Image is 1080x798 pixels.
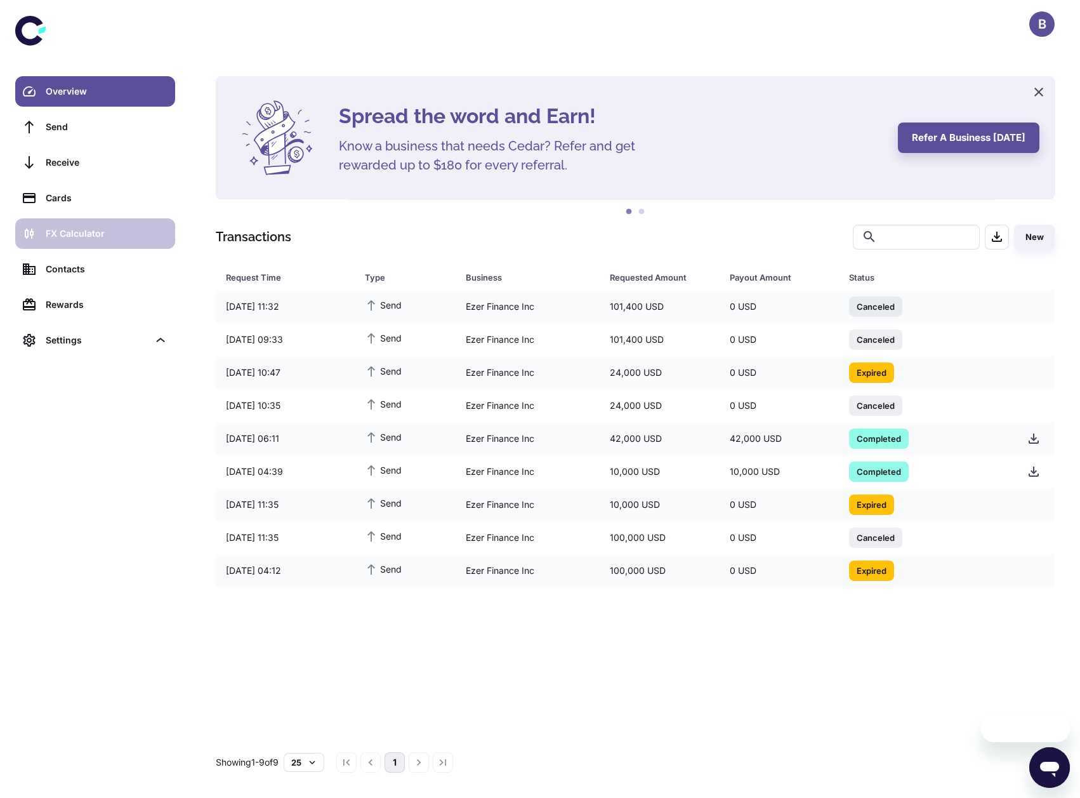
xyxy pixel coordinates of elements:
[720,427,840,451] div: 42,000 USD
[730,269,818,286] div: Payout Amount
[622,206,635,218] button: 1
[600,328,720,352] div: 101,400 USD
[1029,747,1070,788] iframe: Button to launch messaging window
[456,427,600,451] div: Ezer Finance Inc
[600,460,720,484] div: 10,000 USD
[216,227,291,246] h1: Transactions
[284,753,324,772] button: 25
[720,394,840,418] div: 0 USD
[216,460,355,484] div: [DATE] 04:39
[46,156,168,170] div: Receive
[216,295,355,319] div: [DATE] 11:32
[456,493,600,517] div: Ezer Finance Inc
[720,493,840,517] div: 0 USD
[385,752,405,773] button: page 1
[365,562,402,576] span: Send
[226,269,333,286] div: Request Time
[600,361,720,385] div: 24,000 USD
[334,752,455,773] nav: pagination navigation
[339,136,656,175] h5: Know a business that needs Cedar? Refer and get rewarded up to $180 for every referral.
[456,328,600,352] div: Ezer Finance Inc
[600,493,720,517] div: 10,000 USD
[720,361,840,385] div: 0 USD
[456,559,600,583] div: Ezer Finance Inc
[216,328,355,352] div: [DATE] 09:33
[46,298,168,312] div: Rewards
[365,397,402,411] span: Send
[216,427,355,451] div: [DATE] 06:11
[46,191,168,205] div: Cards
[216,361,355,385] div: [DATE] 10:47
[610,269,715,286] span: Requested Amount
[849,498,894,510] span: Expired
[849,531,902,543] span: Canceled
[15,147,175,178] a: Receive
[720,295,840,319] div: 0 USD
[216,526,355,550] div: [DATE] 11:35
[365,298,402,312] span: Send
[216,493,355,517] div: [DATE] 11:35
[456,295,600,319] div: Ezer Finance Inc
[216,559,355,583] div: [DATE] 04:12
[849,366,894,378] span: Expired
[46,120,168,134] div: Send
[600,559,720,583] div: 100,000 USD
[1014,225,1055,249] button: New
[46,262,168,276] div: Contacts
[226,269,350,286] span: Request Time
[849,269,1002,286] span: Status
[600,394,720,418] div: 24,000 USD
[365,496,402,510] span: Send
[365,364,402,378] span: Send
[730,269,834,286] span: Payout Amount
[610,269,698,286] div: Requested Amount
[1029,11,1055,37] button: B
[456,394,600,418] div: Ezer Finance Inc
[849,399,902,411] span: Canceled
[849,564,894,576] span: Expired
[365,463,402,477] span: Send
[898,123,1039,153] button: Refer a business [DATE]
[720,526,840,550] div: 0 USD
[15,112,175,142] a: Send
[456,361,600,385] div: Ezer Finance Inc
[216,755,279,769] p: Showing 1-9 of 9
[720,460,840,484] div: 10,000 USD
[720,559,840,583] div: 0 USD
[981,714,1070,742] iframe: Message from company
[849,432,909,444] span: Completed
[849,333,902,345] span: Canceled
[15,325,175,356] div: Settings
[46,333,148,347] div: Settings
[600,295,720,319] div: 101,400 USD
[720,328,840,352] div: 0 USD
[849,269,985,286] div: Status
[15,289,175,320] a: Rewards
[15,76,175,107] a: Overview
[600,526,720,550] div: 100,000 USD
[635,206,648,218] button: 2
[600,427,720,451] div: 42,000 USD
[15,183,175,213] a: Cards
[365,269,451,286] span: Type
[15,218,175,249] a: FX Calculator
[456,460,600,484] div: Ezer Finance Inc
[46,84,168,98] div: Overview
[849,300,902,312] span: Canceled
[365,529,402,543] span: Send
[46,227,168,241] div: FX Calculator
[365,331,402,345] span: Send
[365,269,434,286] div: Type
[456,526,600,550] div: Ezer Finance Inc
[365,430,402,444] span: Send
[849,465,909,477] span: Completed
[216,394,355,418] div: [DATE] 10:35
[339,101,883,131] h4: Spread the word and Earn!
[15,254,175,284] a: Contacts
